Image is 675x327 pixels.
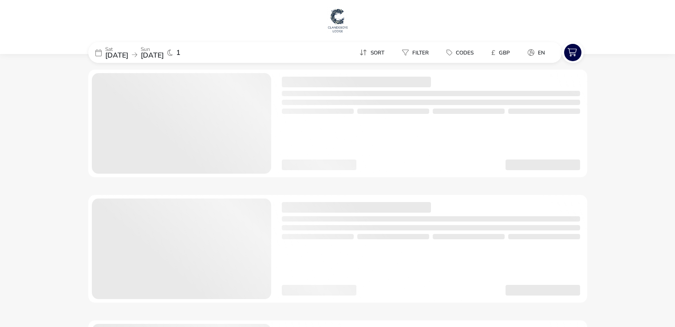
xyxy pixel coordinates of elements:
[105,47,128,52] p: Sat
[141,51,164,60] span: [DATE]
[395,46,436,59] button: Filter
[412,49,429,56] span: Filter
[521,46,556,59] naf-pibe-menu-bar-item: en
[499,49,510,56] span: GBP
[439,46,481,59] button: Codes
[521,46,552,59] button: en
[352,46,391,59] button: Sort
[439,46,484,59] naf-pibe-menu-bar-item: Codes
[395,46,439,59] naf-pibe-menu-bar-item: Filter
[484,46,517,59] button: £GBP
[176,49,181,56] span: 1
[352,46,395,59] naf-pibe-menu-bar-item: Sort
[105,51,128,60] span: [DATE]
[456,49,474,56] span: Codes
[141,47,164,52] p: Sun
[538,49,545,56] span: en
[88,42,221,63] div: Sat[DATE]Sun[DATE]1
[371,49,384,56] span: Sort
[327,7,349,34] img: Main Website
[491,48,495,57] i: £
[484,46,521,59] naf-pibe-menu-bar-item: £GBP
